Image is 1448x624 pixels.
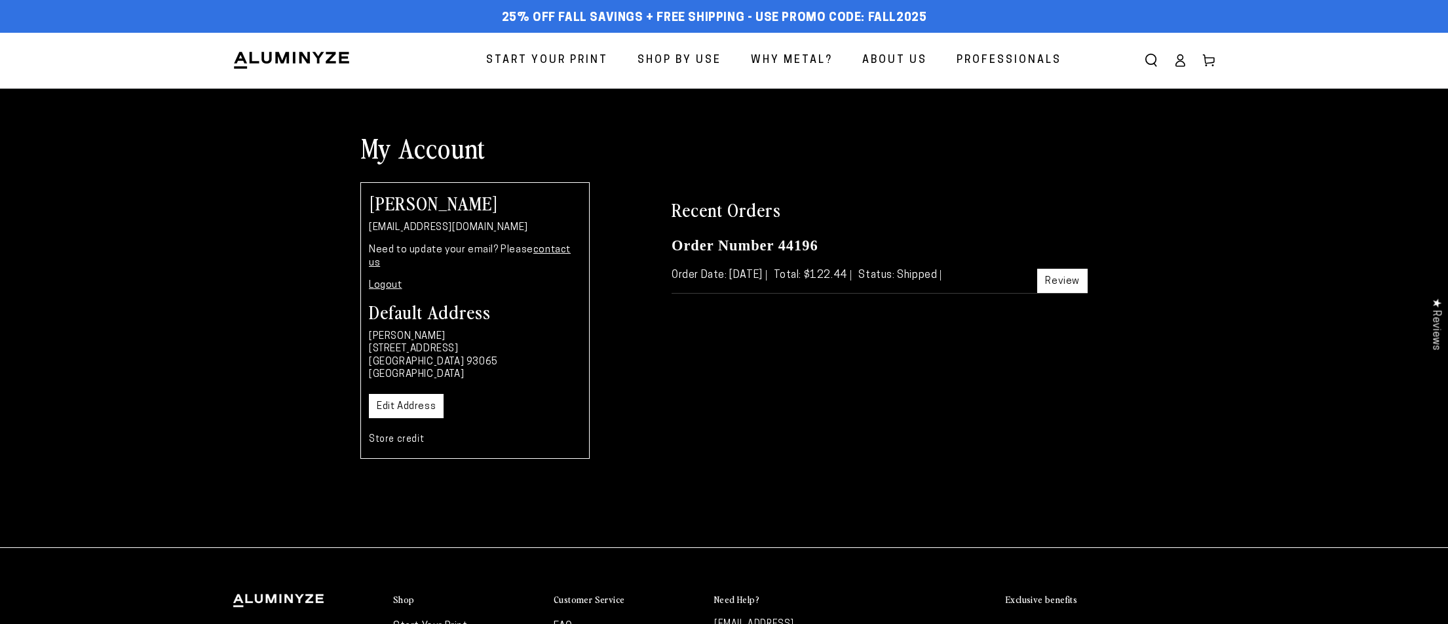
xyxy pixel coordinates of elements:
[554,594,624,606] h2: Customer Service
[1006,594,1215,606] summary: Exclusive benefits
[369,394,444,418] a: Edit Address
[672,270,767,281] span: Order Date: [DATE]
[741,43,843,78] a: Why Metal?
[369,330,581,381] p: [PERSON_NAME] [STREET_ADDRESS] [GEOGRAPHIC_DATA] 93065 [GEOGRAPHIC_DATA]
[852,43,937,78] a: About Us
[369,193,581,212] h2: [PERSON_NAME]
[957,51,1061,70] span: Professionals
[947,43,1071,78] a: Professionals
[502,11,927,26] span: 25% off FALL Savings + Free Shipping - Use Promo Code: FALL2025
[1423,288,1448,361] div: Click to open Judge.me floating reviews tab
[638,51,721,70] span: Shop By Use
[554,594,701,606] summary: Customer Service
[369,245,571,268] a: contact us
[672,197,1088,221] h2: Recent Orders
[628,43,731,78] a: Shop By Use
[369,222,581,235] p: [EMAIL_ADDRESS][DOMAIN_NAME]
[1137,46,1166,75] summary: Search our site
[858,270,941,281] span: Status: Shipped
[1006,594,1077,606] h2: Exclusive benefits
[751,51,833,70] span: Why Metal?
[486,51,608,70] span: Start Your Print
[360,130,1088,165] h1: My Account
[714,594,759,606] h2: Need Help?
[233,50,351,70] img: Aluminyze
[672,237,818,254] a: Order Number 44196
[714,594,862,606] summary: Need Help?
[1037,269,1088,293] a: Review
[862,51,927,70] span: About Us
[393,594,415,606] h2: Shop
[369,244,581,269] p: Need to update your email? Please
[369,281,402,290] a: Logout
[774,270,850,281] span: Total: $122.44
[476,43,618,78] a: Start Your Print
[369,302,581,321] h3: Default Address
[369,435,424,444] a: Store credit
[393,594,541,606] summary: Shop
